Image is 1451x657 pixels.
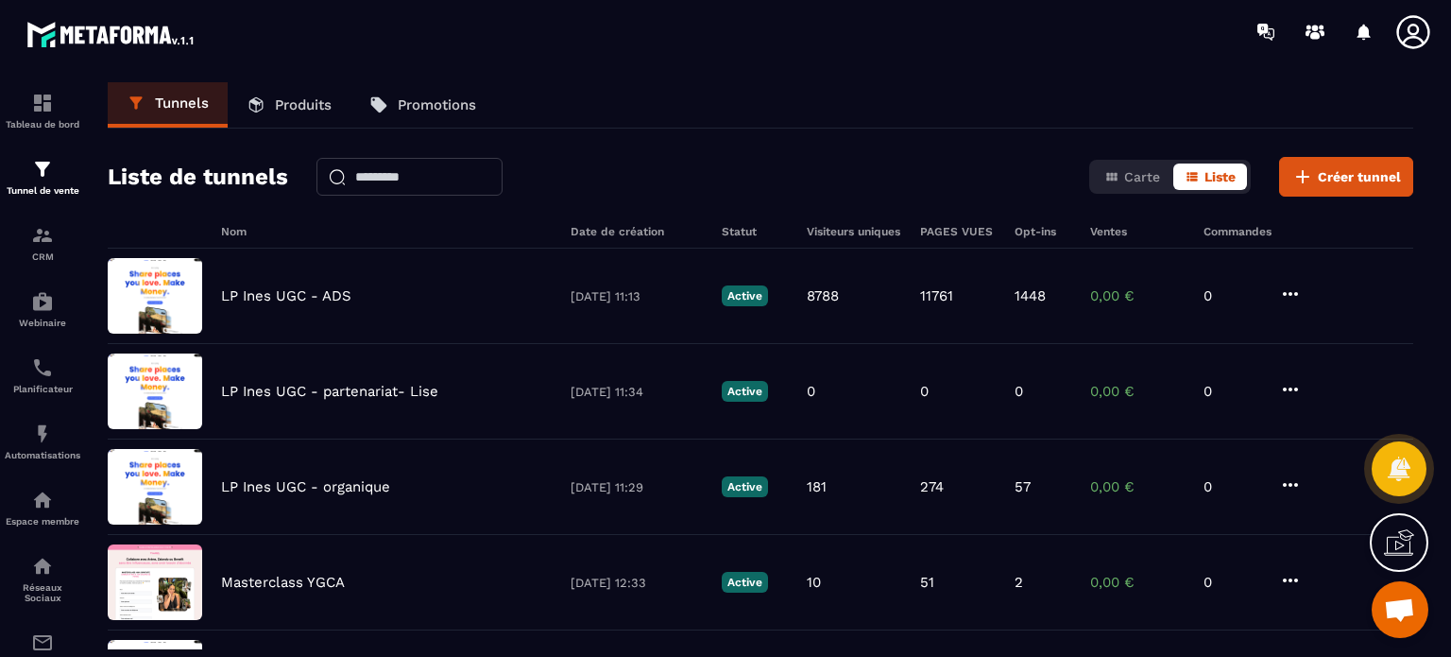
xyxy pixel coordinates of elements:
h6: Nom [221,225,552,238]
a: formationformationTunnel de vente [5,144,80,210]
h6: Date de création [571,225,703,238]
p: [DATE] 11:34 [571,385,703,399]
a: automationsautomationsAutomatisations [5,408,80,475]
p: Produits [275,96,332,113]
a: Promotions [350,82,495,128]
p: Webinaire [5,318,80,328]
p: 0,00 € [1090,574,1185,591]
p: 181 [807,478,827,495]
p: Active [722,285,768,306]
a: formationformationTableau de bord [5,78,80,144]
p: 0,00 € [1090,383,1185,400]
p: Promotions [398,96,476,113]
a: Ouvrir le chat [1372,581,1428,638]
a: Tunnels [108,82,228,128]
p: LP Ines UGC - organique [221,478,390,495]
img: image [108,545,202,620]
p: 0 [1203,574,1260,591]
button: Carte [1093,164,1171,190]
h6: Visiteurs uniques [807,225,901,238]
p: 0 [1203,478,1260,495]
p: Active [722,476,768,497]
a: automationsautomationsWebinaire [5,276,80,342]
button: Créer tunnel [1279,157,1413,197]
p: Active [722,381,768,402]
img: formation [31,158,54,181]
p: 0,00 € [1090,287,1185,304]
p: 1448 [1015,287,1046,304]
img: email [31,631,54,654]
img: automations [31,290,54,313]
p: 0 [1203,287,1260,304]
p: 0 [807,383,815,400]
img: image [108,354,202,429]
img: formation [31,92,54,114]
p: 10 [807,574,821,591]
p: [DATE] 11:29 [571,480,703,494]
p: 274 [920,478,944,495]
p: 0 [1015,383,1023,400]
img: image [108,449,202,525]
h6: Ventes [1090,225,1185,238]
p: CRM [5,251,80,262]
p: 8788 [807,287,839,304]
img: social-network [31,555,54,578]
h2: Liste de tunnels [108,158,288,196]
img: image [108,258,202,334]
p: 51 [920,574,934,591]
a: automationsautomationsEspace membre [5,475,80,541]
img: automations [31,489,54,511]
a: schedulerschedulerPlanificateur [5,342,80,408]
p: Tunnels [155,95,209,112]
img: logo [26,17,196,51]
p: 11761 [920,287,953,304]
h6: Opt-ins [1015,225,1071,238]
p: Réseaux Sociaux [5,582,80,603]
p: 0 [1203,383,1260,400]
img: formation [31,224,54,247]
p: 57 [1015,478,1031,495]
h6: Commandes [1203,225,1272,238]
button: Liste [1173,164,1247,190]
p: [DATE] 12:33 [571,576,703,590]
p: Active [722,572,768,593]
p: Masterclass YGCA [221,574,345,591]
h6: Statut [722,225,788,238]
span: Carte [1124,169,1160,184]
a: social-networksocial-networkRéseaux Sociaux [5,541,80,617]
h6: PAGES VUES [920,225,996,238]
span: Créer tunnel [1318,167,1401,186]
a: formationformationCRM [5,210,80,276]
p: Tableau de bord [5,119,80,130]
p: 2 [1015,574,1023,591]
p: Automatisations [5,450,80,460]
p: Tunnel de vente [5,185,80,196]
p: Espace membre [5,516,80,527]
img: automations [31,423,54,445]
p: [DATE] 11:13 [571,289,703,303]
p: LP Ines UGC - partenariat- Lise [221,383,438,400]
p: 0,00 € [1090,478,1185,495]
p: Planificateur [5,384,80,394]
a: Produits [228,82,350,128]
p: 0 [920,383,929,400]
span: Liste [1204,169,1236,184]
p: LP Ines UGC - ADS [221,287,351,304]
img: scheduler [31,356,54,379]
